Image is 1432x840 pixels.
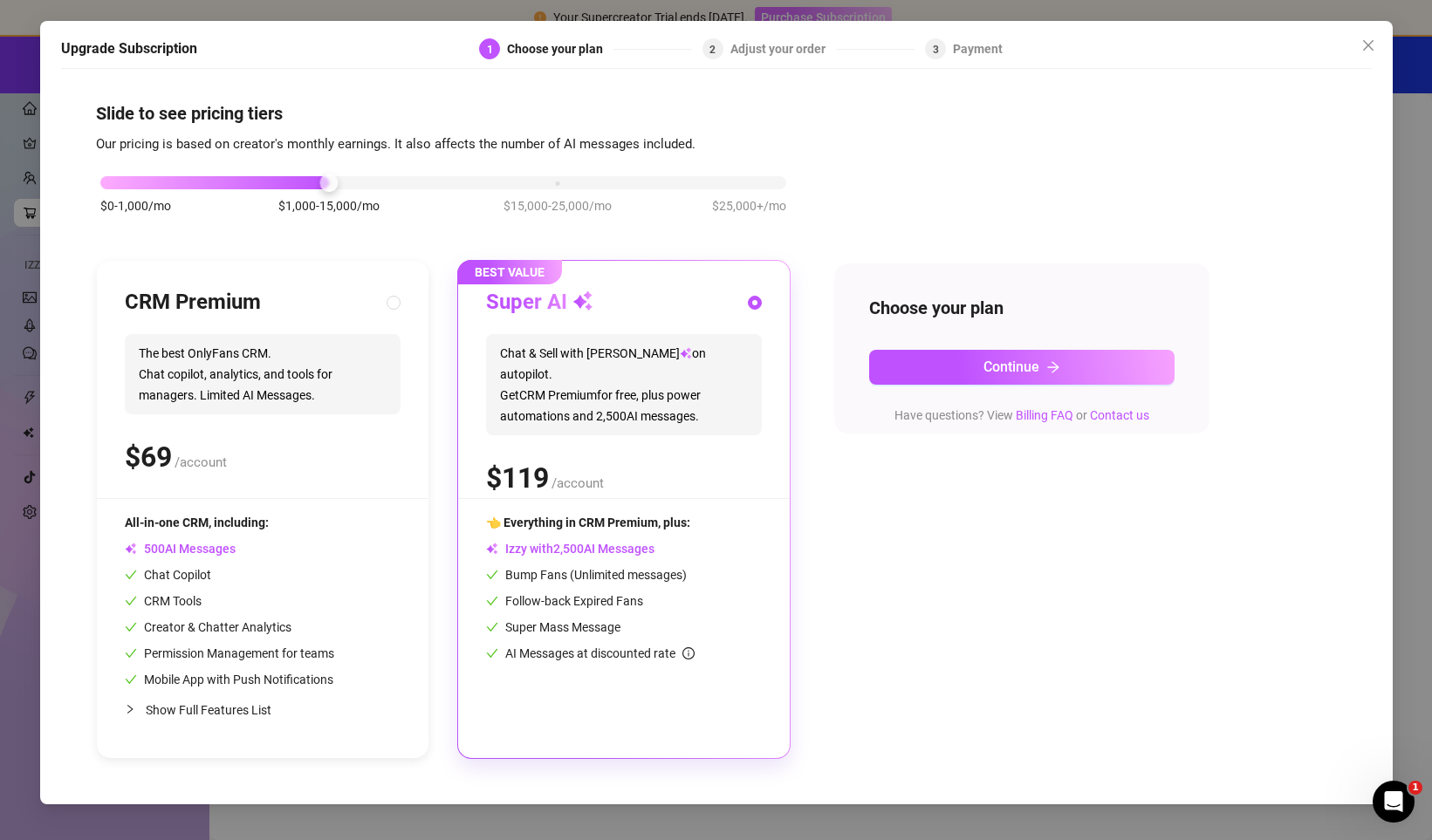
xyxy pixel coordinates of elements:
span: Continue [983,359,1039,375]
div: Payment [953,38,1003,59]
span: $ [125,440,172,474]
button: Close [1354,31,1382,59]
span: CRM Tools [125,594,202,608]
h3: CRM Premium [125,289,261,317]
span: 2 [709,44,716,56]
span: close [1361,38,1375,52]
span: $15,000-25,000/mo [504,196,612,215]
button: Continuearrow-right [869,350,1175,385]
span: check [125,673,137,686]
span: The best OnlyFans CRM. Chat copilot, analytics, and tools for managers. Limited AI Messages. [125,334,401,414]
iframe: Intercom live chat [1373,781,1415,823]
span: check [486,621,498,633]
span: $ [486,461,549,495]
span: /account [552,475,604,491]
span: 👈 Everything in CRM Premium, plus: [486,516,690,529]
span: $0-1,000/mo [100,196,171,215]
span: check [125,569,137,581]
span: check [125,595,137,607]
h4: Choose your plan [869,296,1175,320]
span: Super Mass Message [486,620,620,634]
span: collapsed [125,704,135,714]
span: info-circle [682,647,695,659]
div: Adjust your order [730,38,835,59]
span: Have questions? View or [894,408,1149,422]
span: Follow-back Expired Fans [486,594,643,608]
span: check [125,621,137,633]
span: check [486,595,498,607]
span: Mobile App with Push Notifications [125,673,333,686]
span: check [486,647,498,659]
span: $1,000-15,000/mo [277,196,379,215]
span: Chat & Sell with [PERSON_NAME] on autopilot. Get CRM Premium for free, plus power automations and... [486,334,762,435]
a: Contact us [1090,408,1149,422]
span: 1 [486,44,492,56]
span: Bump Fans (Unlimited messages) [486,568,687,582]
span: arrow-right [1046,360,1060,374]
span: BEST VALUE [457,260,562,284]
h3: Super AI [486,289,593,317]
span: All-in-one CRM, including: [125,516,269,529]
span: check [486,569,498,581]
span: $25,000+/mo [712,196,786,215]
span: 3 [932,44,938,56]
span: Permission Management for teams [125,646,334,660]
span: Izzy with AI Messages [486,542,654,556]
span: Creator & Chatter Analytics [125,620,291,634]
a: Billing FAQ [1016,408,1073,422]
span: Close [1354,38,1382,52]
span: Chat Copilot [125,568,211,582]
h4: Slide to see pricing tiers [96,101,1337,126]
span: AI Messages [125,542,236,556]
div: Choose your plan [507,38,613,59]
div: Show Full Features List [125,689,401,730]
span: /account [175,454,227,470]
span: Our pricing is based on creator's monthly earnings. It also affects the number of AI messages inc... [96,136,695,152]
h5: Upgrade Subscription [61,38,197,59]
span: AI Messages at discounted rate [505,646,695,660]
span: 1 [1408,781,1422,795]
span: Show Full Features List [146,703,271,717]
span: check [125,647,137,659]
